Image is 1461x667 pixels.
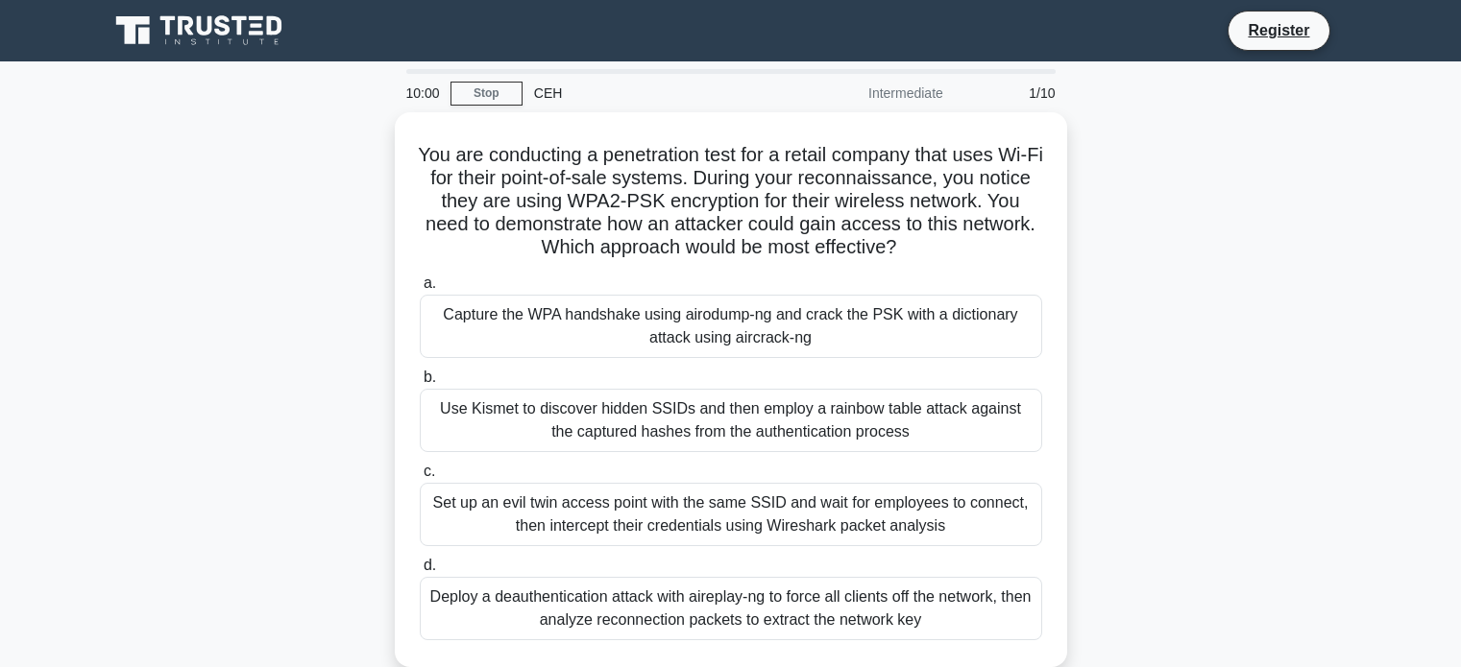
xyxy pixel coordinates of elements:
[424,463,435,479] span: c.
[523,74,787,112] div: CEH
[424,274,436,291] span: a.
[420,389,1042,452] div: Use Kismet to discover hidden SSIDs and then employ a rainbow table attack against the captured h...
[450,82,523,106] a: Stop
[787,74,955,112] div: Intermediate
[424,369,436,385] span: b.
[424,557,436,573] span: d.
[955,74,1067,112] div: 1/10
[418,143,1044,260] h5: You are conducting a penetration test for a retail company that uses Wi-Fi for their point-of-sal...
[420,295,1042,358] div: Capture the WPA handshake using airodump-ng and crack the PSK with a dictionary attack using airc...
[420,483,1042,546] div: Set up an evil twin access point with the same SSID and wait for employees to connect, then inter...
[1236,18,1321,42] a: Register
[420,577,1042,640] div: Deploy a deauthentication attack with aireplay-ng to force all clients off the network, then anal...
[395,74,450,112] div: 10:00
